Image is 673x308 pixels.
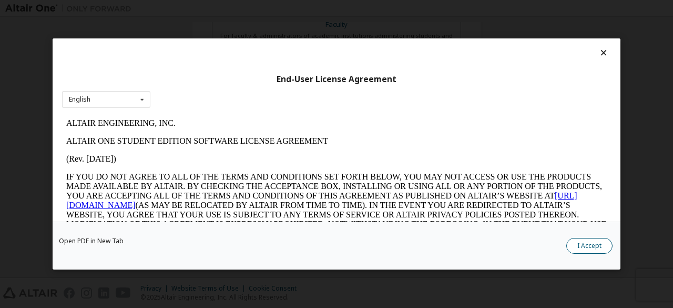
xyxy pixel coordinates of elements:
p: ALTAIR ONE STUDENT EDITION SOFTWARE LICENSE AGREEMENT [4,22,545,32]
p: IF YOU DO NOT AGREE TO ALL OF THE TERMS AND CONDITIONS SET FORTH BELOW, YOU MAY NOT ACCESS OR USE... [4,58,545,134]
a: Open PDF in New Tab [59,238,124,244]
div: English [69,96,90,103]
p: ALTAIR ENGINEERING, INC. [4,4,545,14]
a: [URL][DOMAIN_NAME] [4,77,515,95]
div: End-User License Agreement [62,74,611,85]
button: I Accept [566,238,613,254]
p: (Rev. [DATE]) [4,40,545,49]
